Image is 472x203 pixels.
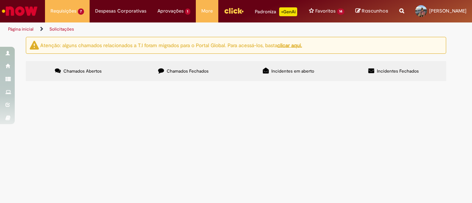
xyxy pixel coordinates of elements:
[201,7,213,15] span: More
[8,26,34,32] a: Página inicial
[255,7,297,16] div: Padroniza
[362,7,388,14] span: Rascunhos
[1,4,39,18] img: ServiceNow
[277,42,302,48] a: clicar aqui.
[63,68,102,74] span: Chamados Abertos
[49,26,74,32] a: Solicitações
[315,7,336,15] span: Favoritos
[157,7,184,15] span: Aprovações
[337,8,344,15] span: 14
[51,7,76,15] span: Requisições
[78,8,84,15] span: 7
[167,68,209,74] span: Chamados Fechados
[185,8,191,15] span: 1
[95,7,146,15] span: Despesas Corporativas
[355,8,388,15] a: Rascunhos
[6,22,309,36] ul: Trilhas de página
[224,5,244,16] img: click_logo_yellow_360x200.png
[40,42,302,48] ng-bind-html: Atenção: alguns chamados relacionados a T.I foram migrados para o Portal Global. Para acessá-los,...
[279,7,297,16] p: +GenAi
[271,68,314,74] span: Incidentes em aberto
[429,8,466,14] span: [PERSON_NAME]
[377,68,419,74] span: Incidentes Fechados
